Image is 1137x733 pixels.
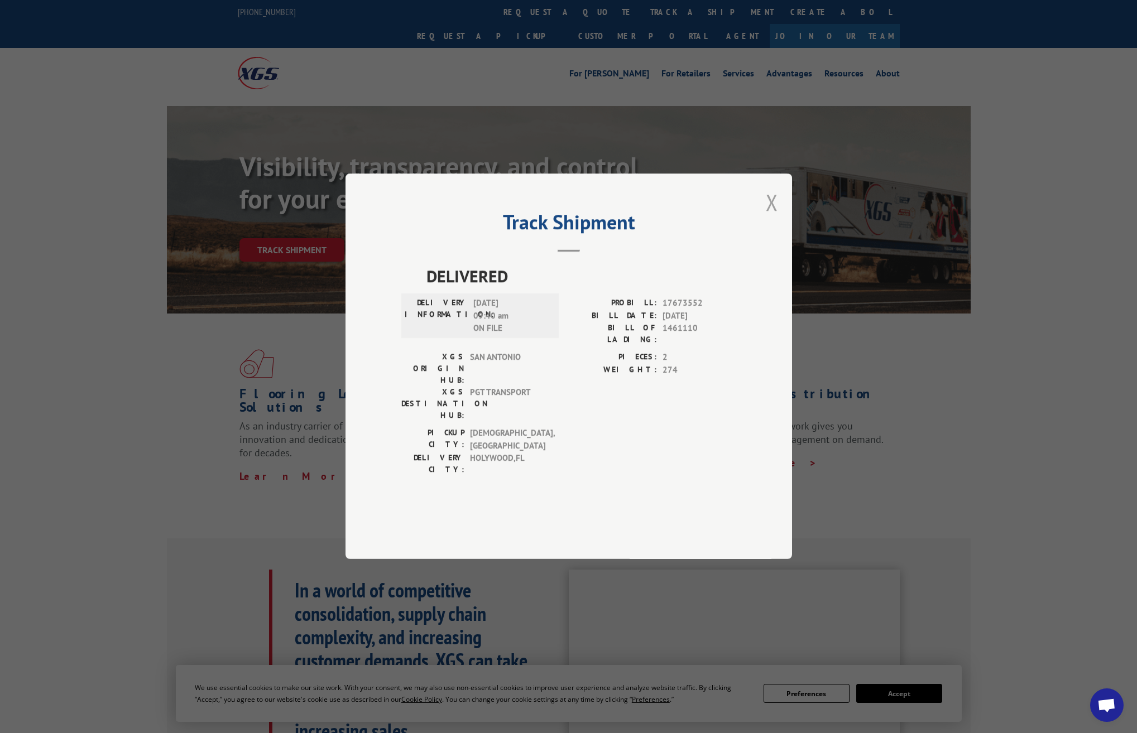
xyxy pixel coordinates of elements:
[663,351,736,364] span: 2
[569,351,657,364] label: PIECES:
[470,427,545,452] span: [DEMOGRAPHIC_DATA] , [GEOGRAPHIC_DATA]
[663,310,736,322] span: [DATE]
[470,387,545,422] span: PGT TRANSPORT
[401,452,464,476] label: DELIVERY CITY:
[401,351,464,387] label: XGS ORIGIN HUB:
[1090,688,1124,722] div: Open chat
[473,297,549,335] span: [DATE] 09:40 am ON FILE
[663,297,736,310] span: 17673552
[569,297,657,310] label: PROBILL:
[401,427,464,452] label: PICKUP CITY:
[426,264,736,289] span: DELIVERED
[401,387,464,422] label: XGS DESTINATION HUB:
[569,322,657,346] label: BILL OF LADING:
[401,214,736,235] h2: Track Shipment
[569,364,657,377] label: WEIGHT:
[766,187,778,217] button: Close modal
[405,297,468,335] label: DELIVERY INFORMATION:
[470,351,545,387] span: SAN ANTONIO
[569,310,657,322] label: BILL DATE:
[663,364,736,377] span: 274
[663,322,736,346] span: 1461110
[470,452,545,476] span: HOLYWOOD , FL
